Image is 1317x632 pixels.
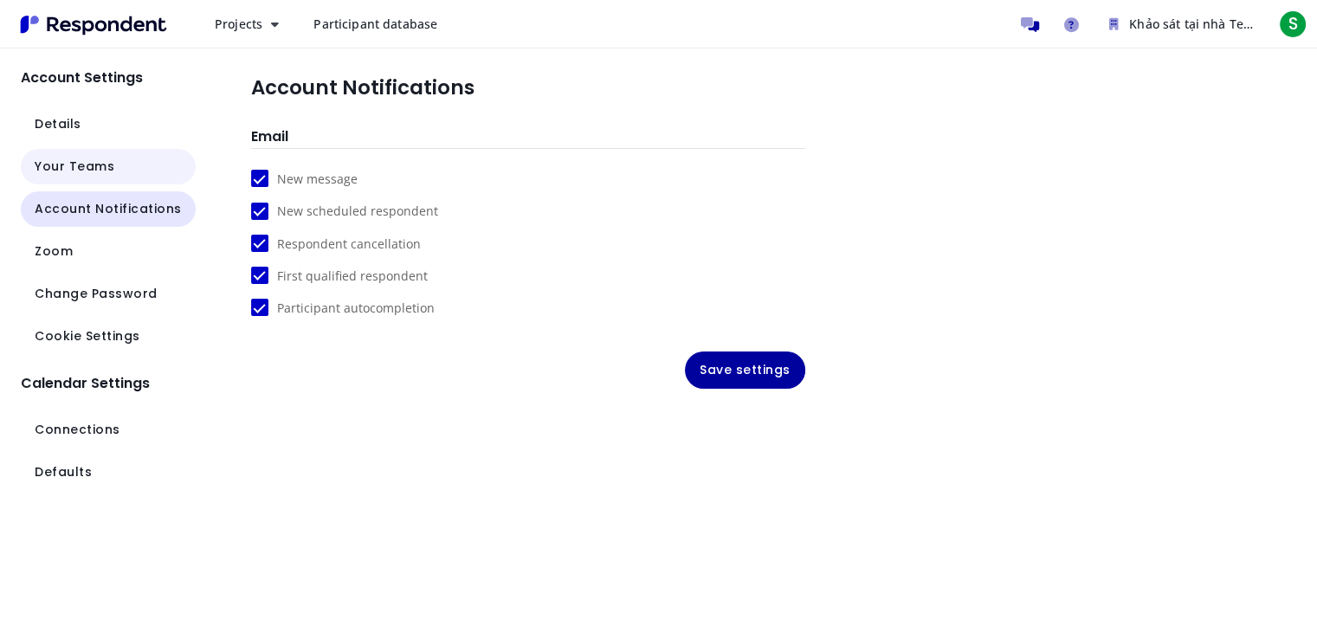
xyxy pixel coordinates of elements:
h2: Calendar Settings [21,375,196,391]
div: First qualified respondent [277,268,428,285]
div: Respondent cancellation [277,235,421,253]
button: Khảo sát tại nhà Team [1095,9,1269,40]
button: Navigate to Connections [21,412,196,448]
md-checkbox: First qualified respondent [251,267,428,285]
span: Projects [215,16,262,32]
span: Your Teams [35,158,114,176]
div: Participant autocompletion [277,300,435,317]
md-checkbox: New scheduled respondent [251,202,438,220]
button: Navigate to Zoom [21,234,196,269]
span: Cookie Settings [35,327,140,345]
button: Projects [201,9,293,40]
span: Connections [35,421,120,439]
span: Participant database [313,16,437,32]
span: Account Notifications [35,200,182,218]
button: Navigate to Change Password [21,276,196,312]
div: New message [277,171,358,188]
span: Khảo sát tại nhà Team [1129,16,1262,32]
a: Participant database [300,9,451,40]
h2: Email [251,128,805,149]
span: S [1279,10,1307,38]
button: Navigate to Cookie Settings [21,319,196,354]
button: Save settings [685,351,805,389]
button: Navigate to Details [21,106,196,142]
md-checkbox: Respondent cancellation [251,234,421,252]
button: Navigate to Defaults [21,455,196,490]
button: S [1275,9,1310,40]
span: Change Password [35,285,158,303]
button: Navigate to Your Teams [21,149,196,184]
span: Save settings [700,361,791,379]
span: Details [35,115,81,133]
span: Zoom [35,242,73,261]
md-checkbox: New message [251,170,358,188]
button: Navigate to Account Notifications [21,191,196,227]
div: New scheduled respondent [277,203,438,220]
h1: Account Notifications [251,76,475,100]
a: Message participants [1012,7,1047,42]
span: Defaults [35,463,92,481]
a: Help and support [1054,7,1088,42]
h2: Account Settings [21,69,196,86]
md-checkbox: Participant autocompletion [251,299,435,317]
img: Respondent [14,10,173,39]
